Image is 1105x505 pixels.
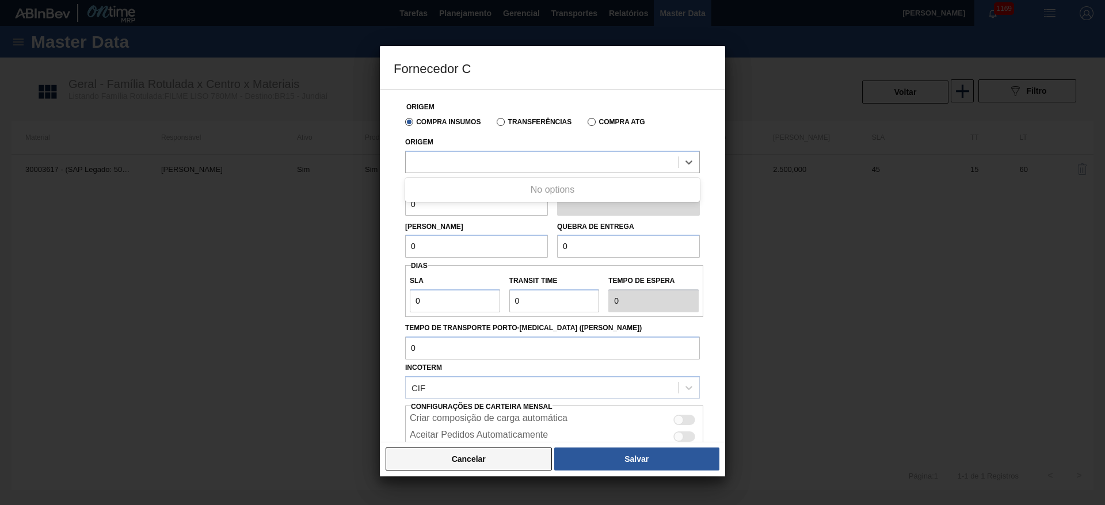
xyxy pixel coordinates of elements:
[405,223,463,231] label: [PERSON_NAME]
[380,46,725,90] h3: Fornecedor C
[411,403,552,411] span: Configurações de Carteira Mensal
[509,273,600,289] label: Transit Time
[410,273,500,289] label: SLA
[406,103,435,111] label: Origem
[405,138,433,146] label: Origem
[588,118,645,126] label: Compra ATG
[411,382,425,392] div: CIF
[386,447,552,470] button: Cancelar
[405,364,442,372] label: Incoterm
[405,180,700,200] div: No options
[405,320,700,336] label: Tempo de Transporte Porto-[MEDICAL_DATA] ([PERSON_NAME])
[608,273,699,289] label: Tempo de espera
[405,118,481,126] label: Compra Insumos
[554,447,719,470] button: Salvar
[411,262,428,270] span: Dias
[497,118,571,126] label: Transferências
[410,413,567,427] label: Criar composição de carga automática
[410,430,548,443] label: Aceitar Pedidos Automaticamente
[557,223,634,231] label: Quebra de entrega
[405,410,703,427] div: Essa configuração habilita a criação automática de composição de carga do lado do fornecedor caso...
[405,427,703,443] div: Essa configuração habilita aceite automático do pedido do lado do fornecedor
[557,176,700,193] label: Unidade de arredondamento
